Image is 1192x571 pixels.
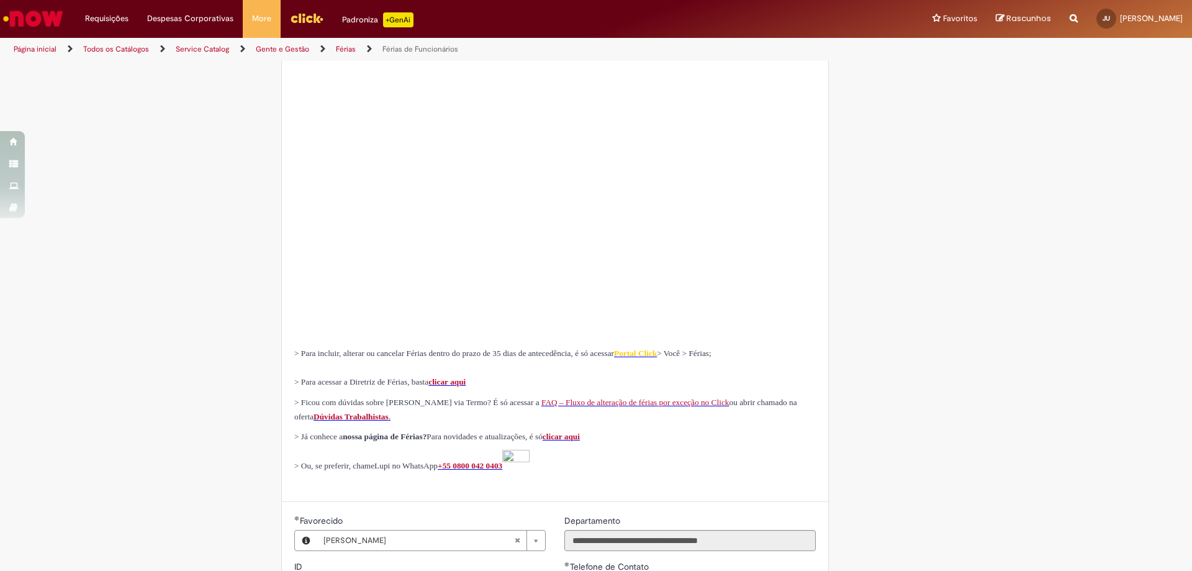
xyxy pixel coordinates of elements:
a: Todos os Catálogos [83,44,149,54]
span: Despesas Corporativas [147,12,233,25]
span: +55 0800 042 0403 [438,461,502,470]
span: > Ficou com dúvidas sobre [PERSON_NAME] via Termo? É só acessar a [294,398,540,407]
a: Service Catalog [176,44,229,54]
a: Férias [336,44,356,54]
span: Requisições [85,12,129,25]
span: Necessários - Favorecido [300,515,345,526]
ul: Trilhas de página [9,38,785,61]
span: More [252,12,271,25]
span: Portal Click [614,349,657,358]
a: Página inicial [14,44,56,54]
span: > Para incluir, alterar ou cancelar Férias dentro do prazo de 35 dias de antecedência, é só acessar [294,349,614,358]
span: Favoritos [943,12,977,25]
strong: nossa página de Férias? [343,432,427,441]
span: Somente leitura - Departamento [564,515,623,526]
span: FAQ – Fluxo de alteração de férias por exceção no Click [541,398,729,407]
a: Rascunhos [996,13,1051,25]
span: [PERSON_NAME] [323,531,514,550]
label: Somente leitura - Departamento [564,514,623,527]
abbr: Limpar campo Favorecido [508,531,526,550]
span: Lupi no WhatsApp [374,461,438,470]
span: > Já conhece a Para novidades e atualizações, é só [294,432,580,441]
a: Portal Click [614,347,657,358]
a: FAQ – Fluxo de alteração de férias por exceção no Click [541,396,729,407]
span: Obrigatório Preenchido [564,562,570,567]
a: clicar aqui [543,432,580,441]
a: Dúvidas Trabalhistas. [314,411,391,421]
span: . [389,412,391,421]
span: Rascunhos [1006,12,1051,24]
button: Favorecido, Visualizar este registro João Ricardo Souza Uva [295,531,317,550]
p: +GenAi [383,12,413,27]
a: +55 0800 042 0403 [438,460,530,470]
span: ou abrir chamado na oferta [294,398,797,421]
span: JU [1103,14,1110,22]
a: Férias de Funcionários [382,44,458,54]
a: Gente e Gestão [256,44,309,54]
span: > Você > Férias; > Para acessar a Diretriz de Férias, basta [294,349,711,386]
span: Obrigatório Preenchido [294,516,300,521]
div: Padroniza [342,12,413,27]
span: > Ou, se preferir, chame [294,461,374,470]
img: click_logo_yellow_360x200.png [290,9,323,27]
img: ServiceNow [1,6,65,31]
input: Departamento [564,530,816,551]
span: [PERSON_NAME] [1120,13,1183,24]
a: [PERSON_NAME]Limpar campo Favorecido [317,531,545,550]
img: sys_attachment.do [502,450,530,483]
span: Dúvidas Trabalhistas [314,412,389,421]
a: clicar aqui [428,377,466,386]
